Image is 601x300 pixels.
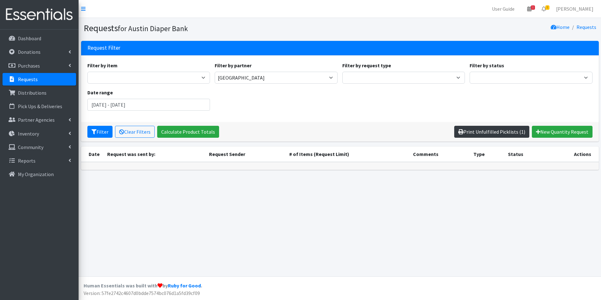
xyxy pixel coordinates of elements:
th: Status [504,147,546,162]
p: Requests [18,76,38,82]
p: Pick Ups & Deliveries [18,103,62,109]
th: Request was sent by: [103,147,205,162]
p: Reports [18,158,36,164]
p: Donations [18,49,41,55]
p: Partner Agencies [18,117,55,123]
th: # of Items (Request Limit) [285,147,409,162]
label: Filter by item [87,62,118,69]
label: Date range [87,89,113,96]
button: Filter [87,126,113,138]
a: Ruby for Good [168,282,201,289]
th: Comments [409,147,470,162]
th: Actions [546,147,599,162]
a: Purchases [3,59,76,72]
a: Donations [3,46,76,58]
a: Reports [3,154,76,167]
a: Requests [3,73,76,86]
a: My Organization [3,168,76,181]
a: Print Unfulfilled Picklists (1) [454,126,529,138]
p: My Organization [18,171,54,177]
h3: Request Filter [87,45,120,51]
a: Dashboard [3,32,76,45]
label: Filter by partner [215,62,251,69]
span: Version: 57fe2742c4607d0bdde7574bc076d1a5fd39cf09 [84,290,200,296]
a: Community [3,141,76,153]
a: 1 [522,3,537,15]
a: Home [551,24,570,30]
th: Type [470,147,504,162]
a: Clear Filters [115,126,155,138]
a: Calculate Product Totals [157,126,219,138]
small: for Austin Diaper Bank [118,24,188,33]
a: Pick Ups & Deliveries [3,100,76,113]
input: January 1, 2011 - December 31, 2011 [87,99,210,111]
h1: Requests [84,23,338,34]
label: Filter by request type [342,62,391,69]
a: 1 [537,3,551,15]
img: HumanEssentials [3,4,76,25]
a: Requests [576,24,596,30]
a: Partner Agencies [3,114,76,126]
p: Community [18,144,43,150]
a: [PERSON_NAME] [551,3,598,15]
th: Date [81,147,103,162]
label: Filter by status [470,62,504,69]
th: Request Sender [205,147,285,162]
p: Purchases [18,63,40,69]
a: User Guide [487,3,520,15]
p: Inventory [18,131,39,137]
p: Distributions [18,90,47,96]
span: 1 [531,5,535,10]
span: 1 [545,5,549,10]
p: Dashboard [18,35,41,42]
a: Distributions [3,86,76,99]
a: Inventory [3,127,76,140]
strong: Human Essentials was built with by . [84,282,202,289]
a: New Quantity Request [532,126,593,138]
